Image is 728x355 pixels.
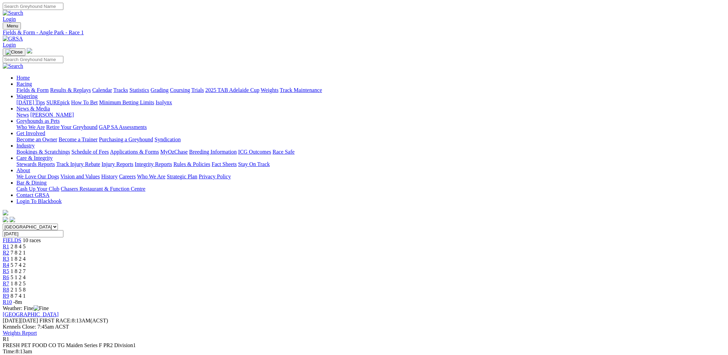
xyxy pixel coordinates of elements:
div: Greyhounds as Pets [16,124,725,130]
a: R6 [3,274,9,280]
span: 5 1 2 4 [11,274,26,280]
div: Get Involved [16,137,725,143]
div: Wagering [16,99,725,106]
a: Race Safe [272,149,294,155]
div: Care & Integrity [16,161,725,167]
img: Search [3,10,23,16]
a: R1 [3,244,9,249]
a: Become a Trainer [59,137,98,142]
span: 1 8 2 5 [11,281,26,286]
span: R1 [3,336,9,342]
span: 7 8 2 1 [11,250,26,256]
a: Schedule of Fees [71,149,109,155]
a: Login To Blackbook [16,198,62,204]
a: Greyhounds as Pets [16,118,60,124]
a: Get Involved [16,130,45,136]
a: Cash Up Your Club [16,186,59,192]
a: Bar & Dining [16,180,47,186]
img: logo-grsa-white.png [27,48,32,54]
a: Purchasing a Greyhound [99,137,153,142]
a: Injury Reports [101,161,133,167]
a: Weights [261,87,279,93]
a: R3 [3,256,9,262]
a: MyOzChase [160,149,188,155]
span: FIRST RACE: [39,318,72,323]
div: Bar & Dining [16,186,725,192]
span: 1 8 2 4 [11,256,26,262]
a: Care & Integrity [16,155,53,161]
a: History [101,174,118,179]
a: [DATE] Tips [16,99,45,105]
a: R9 [3,293,9,299]
img: twitter.svg [10,217,15,222]
a: Strategic Plan [167,174,197,179]
input: Select date [3,230,63,237]
input: Search [3,3,63,10]
a: [GEOGRAPHIC_DATA] [3,311,59,317]
a: Track Maintenance [280,87,322,93]
a: How To Bet [71,99,98,105]
div: Racing [16,87,725,93]
span: 5 7 4 2 [11,262,26,268]
a: Who We Are [16,124,45,130]
a: FIELDS [3,237,21,243]
a: Coursing [170,87,190,93]
span: [DATE] [3,318,38,323]
a: GAP SA Assessments [99,124,147,130]
div: News & Media [16,112,725,118]
a: 2025 TAB Adelaide Cup [205,87,259,93]
a: Login [3,42,16,48]
img: Search [3,63,23,69]
a: Applications & Forms [110,149,159,155]
span: [DATE] [3,318,21,323]
span: 1 8 2 7 [11,268,26,274]
button: Toggle navigation [3,48,25,56]
a: Retire Your Greyhound [46,124,98,130]
a: Fields & Form - Angle Park - Race 1 [3,29,725,36]
a: R10 [3,299,12,305]
input: Search [3,56,63,63]
div: 8:13am [3,348,725,355]
span: 8 7 4 1 [11,293,26,299]
div: Industry [16,149,725,155]
a: News & Media [16,106,50,111]
span: -8m [13,299,22,305]
a: Who We Are [137,174,165,179]
img: Fine [34,305,49,311]
a: R2 [3,250,9,256]
span: 2 8 4 5 [11,244,26,249]
a: R8 [3,287,9,293]
a: Stewards Reports [16,161,55,167]
div: Kennels Close: 7:45am ACST [3,324,725,330]
a: Industry [16,143,35,149]
a: We Love Our Dogs [16,174,59,179]
a: Calendar [92,87,112,93]
a: Integrity Reports [135,161,172,167]
a: Syndication [155,137,181,142]
img: logo-grsa-white.png [3,210,8,215]
div: FRESH PET FOOD CO TG Maiden Series F PR2 Division1 [3,342,725,348]
a: Fact Sheets [212,161,237,167]
a: Contact GRSA [16,192,49,198]
img: GRSA [3,36,23,42]
a: Vision and Values [60,174,100,179]
a: Isolynx [156,99,172,105]
div: About [16,174,725,180]
a: Statistics [129,87,149,93]
a: Track Injury Rebate [56,161,100,167]
a: Chasers Restaurant & Function Centre [61,186,145,192]
a: R4 [3,262,9,268]
a: Bookings & Scratchings [16,149,70,155]
a: About [16,167,30,173]
a: Login [3,16,16,22]
a: Trials [191,87,204,93]
span: 10 races [23,237,41,243]
a: ICG Outcomes [238,149,271,155]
